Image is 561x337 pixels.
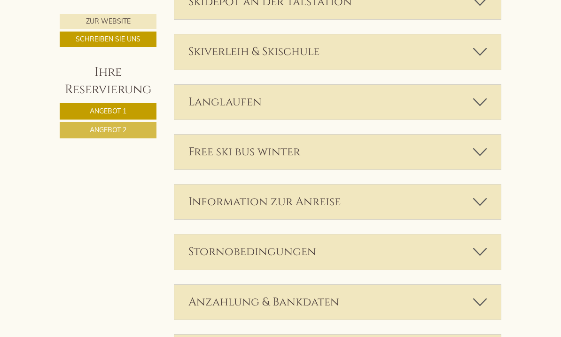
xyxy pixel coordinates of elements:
div: Information zur Anreise [174,185,501,219]
a: Zur Website [60,14,156,29]
a: Schreiben Sie uns [60,32,156,47]
div: Stornobedingungen [174,234,501,269]
div: Free ski bus winter [174,135,501,169]
span: Angebot 2 [90,126,126,134]
div: Anzahlung & Bankdaten [174,285,501,320]
div: Skiverleih & Skischule [174,34,501,69]
span: Angebot 1 [90,107,126,115]
div: Ihre Reservierung [60,64,156,98]
div: Langlaufen [174,85,501,120]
